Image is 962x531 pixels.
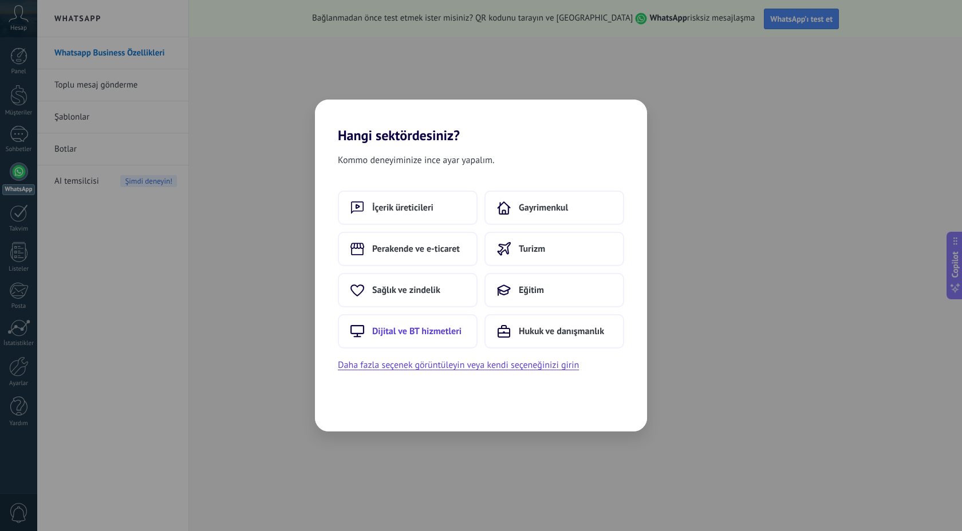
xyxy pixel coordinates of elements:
[338,232,478,266] button: Perakende ve e-ticaret
[372,243,460,255] span: Perakende ve e-ticaret
[372,202,433,213] span: İçerik üreticileri
[519,284,544,296] span: Eğitim
[338,273,478,307] button: Sağlık ve zindelik
[519,326,604,337] span: Hukuk ve danışmanlık
[484,314,624,348] button: Hukuk ve danışmanlık
[338,314,478,348] button: Dijital ve BT hizmetleri
[484,191,624,225] button: Gayrimenkul
[372,326,462,337] span: Dijital ve BT hizmetleri
[338,153,495,168] span: Kommo deneyiminize ince ayar yapalım.
[484,232,624,266] button: Turizm
[519,243,545,255] span: Turizm
[519,202,568,213] span: Gayrimenkul
[315,100,647,144] h2: Hangi sektördesiniz?
[484,273,624,307] button: Eğitim
[338,191,478,225] button: İçerik üreticileri
[338,358,579,373] button: Daha fazla seçenek görüntüleyin veya kendi seçeneğinizi girin
[372,284,440,296] span: Sağlık ve zindelik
